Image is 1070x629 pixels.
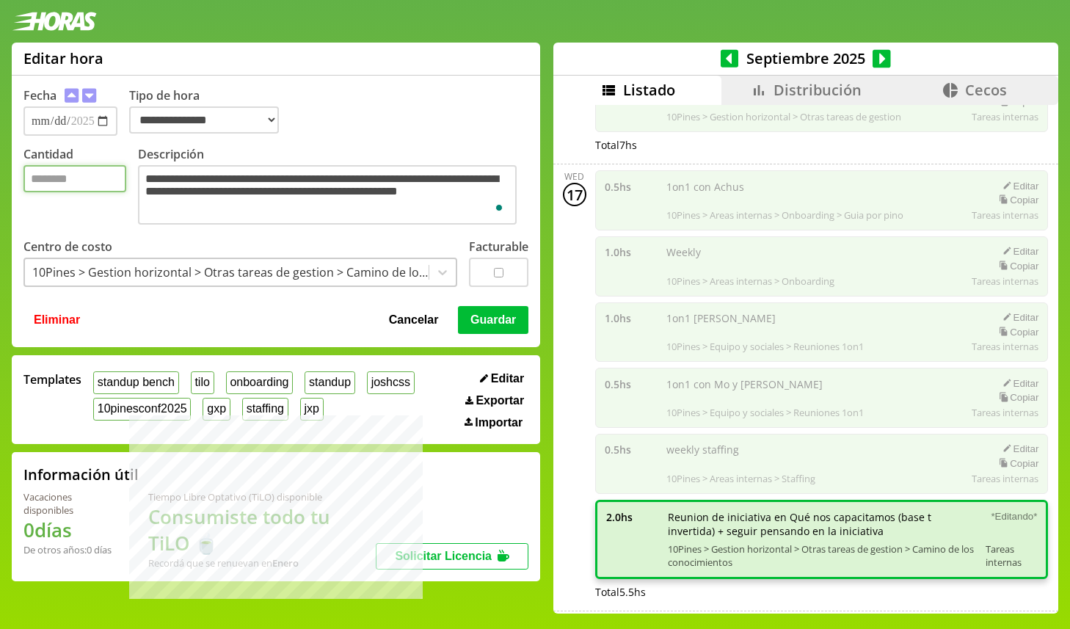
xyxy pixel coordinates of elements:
button: gxp [203,398,230,421]
textarea: To enrich screen reader interactions, please activate Accessibility in Grammarly extension settings [138,165,517,225]
button: 10pinesconf2025 [93,398,191,421]
button: staffing [242,398,288,421]
img: logotipo [12,12,97,31]
h1: 0 días [23,517,113,543]
input: Cantidad [23,165,126,192]
label: Centro de costo [23,239,112,255]
button: jxp [300,398,324,421]
div: Recordá que se renuevan en [148,556,376,570]
button: Editar [476,371,528,386]
div: Tiempo Libre Optativo (TiLO) disponible [148,490,376,503]
button: joshcss [367,371,415,394]
label: Fecha [23,87,57,103]
h2: Información útil [23,465,139,484]
label: Cantidad [23,146,138,228]
button: Eliminar [29,306,84,334]
span: Exportar [476,394,524,407]
div: 17 [563,183,586,206]
button: standup [305,371,355,394]
button: tilo [191,371,214,394]
div: Vacaciones disponibles [23,490,113,517]
b: Enero [272,556,299,570]
label: Descripción [138,146,528,228]
button: onboarding [226,371,294,394]
button: Guardar [458,306,528,334]
span: Editar [491,372,524,385]
span: Distribución [774,80,862,100]
h1: Consumiste todo tu TiLO 🍵 [148,503,376,556]
button: standup bench [93,371,179,394]
div: De otros años: 0 días [23,543,113,556]
div: Wed [564,170,584,183]
span: Septiembre 2025 [738,48,873,68]
h1: Editar hora [23,48,103,68]
div: Total 7 hs [595,138,1049,152]
span: Cecos [965,80,1007,100]
label: Tipo de hora [129,87,291,136]
select: Tipo de hora [129,106,279,134]
span: Importar [475,416,523,429]
div: 10Pines > Gestion horizontal > Otras tareas de gestion > Camino de los conocimientos [32,264,430,280]
button: Cancelar [385,306,443,334]
label: Facturable [469,239,528,255]
button: Exportar [461,393,528,408]
span: Solicitar Licencia [395,550,492,562]
div: scrollable content [553,105,1058,611]
span: Templates [23,371,81,388]
button: Solicitar Licencia [376,543,528,570]
div: Total 5.5 hs [595,585,1049,599]
span: Listado [623,80,675,100]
